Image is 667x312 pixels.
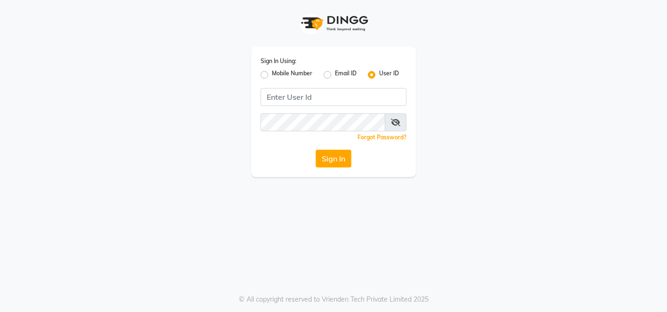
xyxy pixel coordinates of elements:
[261,57,296,65] label: Sign In Using:
[261,113,385,131] input: Username
[335,69,357,80] label: Email ID
[357,134,406,141] a: Forgot Password?
[261,88,406,106] input: Username
[379,69,399,80] label: User ID
[316,150,351,168] button: Sign In
[296,9,371,37] img: logo1.svg
[272,69,312,80] label: Mobile Number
